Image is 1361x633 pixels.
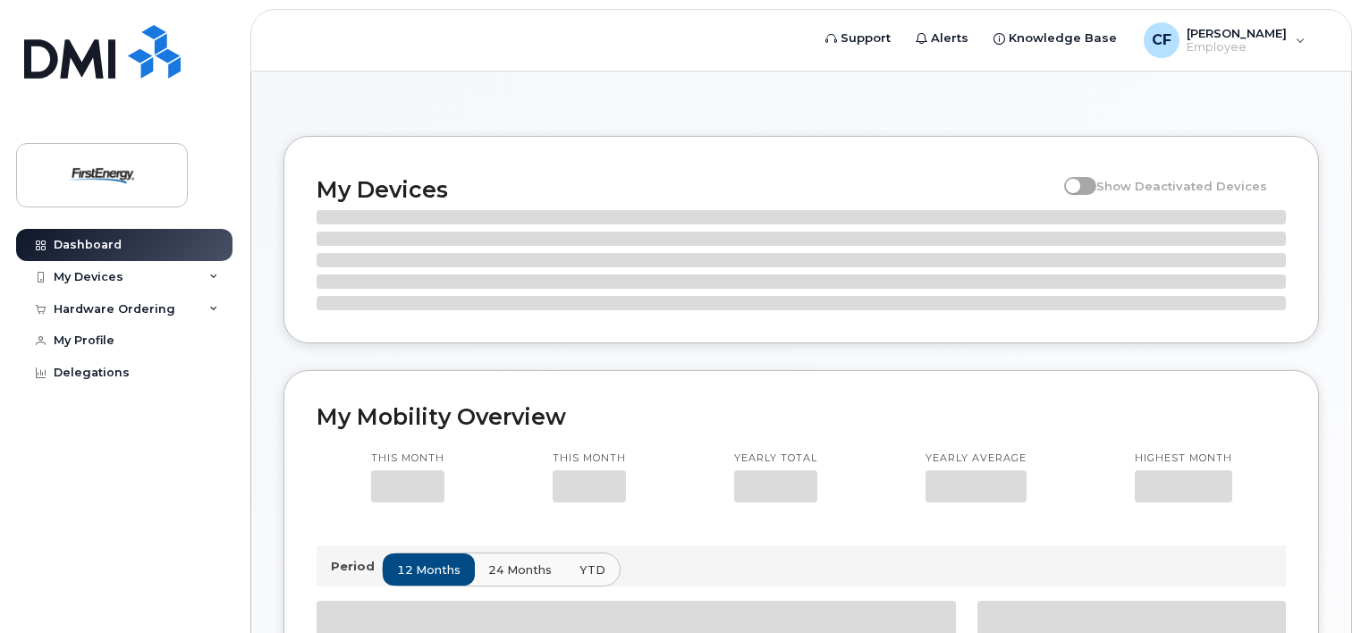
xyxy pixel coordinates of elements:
[553,452,626,466] p: This month
[1096,179,1267,193] span: Show Deactivated Devices
[1064,169,1078,183] input: Show Deactivated Devices
[317,176,1055,203] h2: My Devices
[371,452,444,466] p: This month
[488,561,552,578] span: 24 months
[579,561,605,578] span: YTD
[926,452,1027,466] p: Yearly average
[1135,452,1232,466] p: Highest month
[317,403,1286,430] h2: My Mobility Overview
[331,558,382,575] p: Period
[734,452,817,466] p: Yearly total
